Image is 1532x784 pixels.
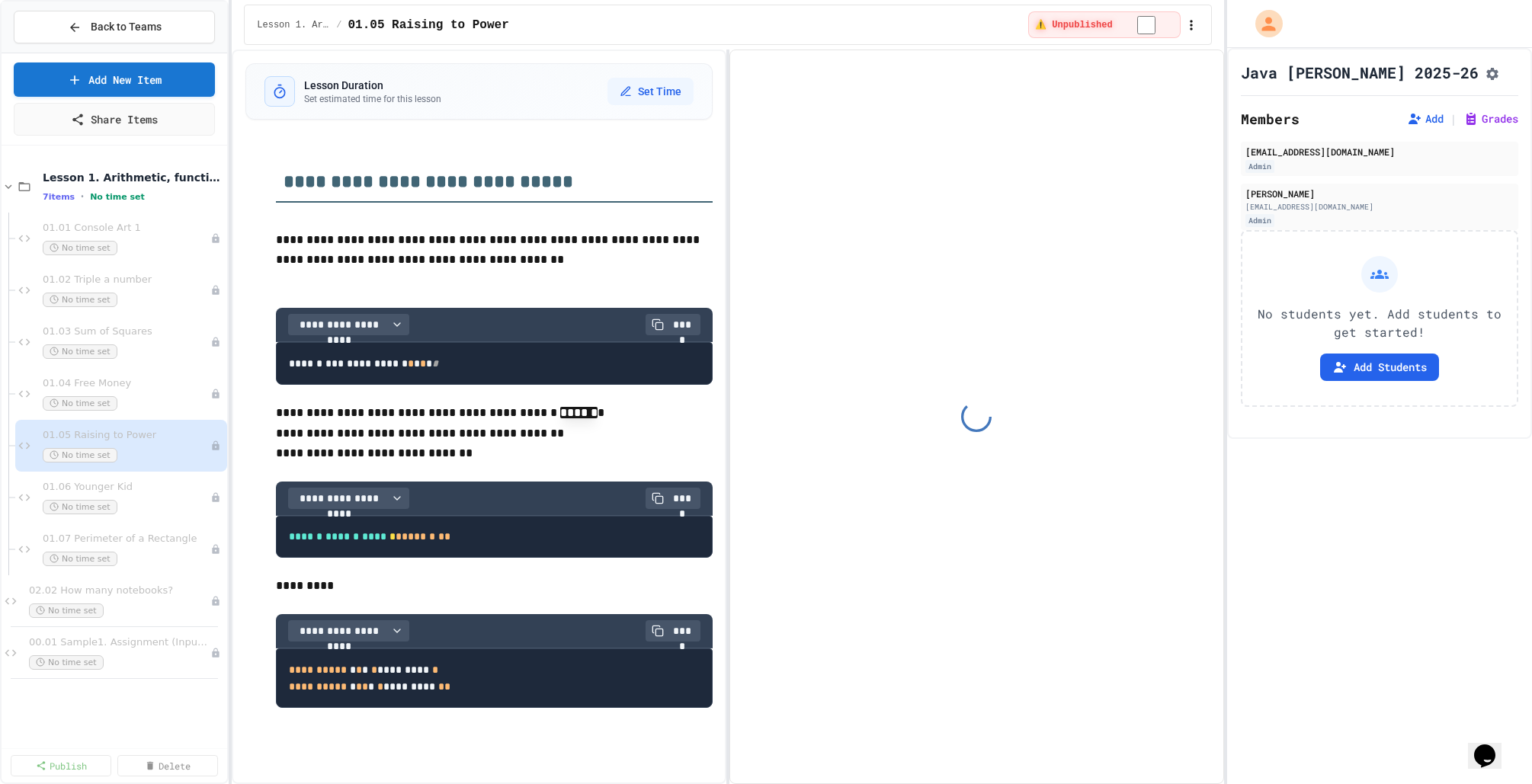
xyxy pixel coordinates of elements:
[43,377,210,390] span: 01.04 Free Money
[43,344,117,359] span: No time set
[304,78,441,93] h3: Lesson Duration
[14,11,215,43] button: Back to Teams
[1450,110,1457,128] span: |
[43,429,210,442] span: 01.05 Raising to Power
[43,500,117,514] span: No time set
[1239,6,1287,41] div: My Account
[1035,19,1112,31] span: ⚠️ Unpublished
[210,544,221,555] div: Unpublished
[14,62,215,97] a: Add New Item
[210,337,221,347] div: Unpublished
[1241,62,1479,83] h1: Java [PERSON_NAME] 2025-26
[43,448,117,462] span: No time set
[348,16,509,34] span: 01.05 Raising to Power
[43,171,224,184] span: Lesson 1. Arithmetic, functions
[1028,11,1180,38] div: ⚠️ Students cannot see this content! Click the toggle to publish it and make it visible to your c...
[43,325,210,338] span: 01.03 Sum of Squares
[1320,354,1439,381] button: Add Students
[43,192,75,202] span: 7 items
[43,533,210,546] span: 01.07 Perimeter of a Rectangle
[1119,16,1174,34] input: publish toggle
[43,222,210,235] span: 01.01 Console Art 1
[1245,201,1514,213] div: [EMAIL_ADDRESS][DOMAIN_NAME]
[43,241,117,255] span: No time set
[210,596,221,606] div: Unpublished
[607,78,694,105] button: Set Time
[1245,160,1274,173] div: Admin
[210,440,221,451] div: Unpublished
[90,192,145,202] span: No time set
[1407,111,1444,126] button: Add
[29,636,210,649] span: 00.01 Sample1. Assignment (Input/Output testing)
[1485,63,1500,82] button: Assignment Settings
[1241,108,1300,130] h2: Members
[210,492,221,503] div: Unpublished
[29,584,210,597] span: 02.02 How many notebooks?
[29,603,104,618] span: No time set
[14,103,215,136] a: Share Items
[1255,305,1505,341] p: No students yet. Add students to get started!
[210,233,221,244] div: Unpublished
[43,274,210,286] span: 01.02 Triple a number
[43,481,210,494] span: 01.06 Younger Kid
[210,285,221,296] div: Unpublished
[257,19,330,31] span: Lesson 1. Arithmetic, functions
[81,190,84,203] span: •
[304,93,441,105] p: Set estimated time for this lesson
[1468,723,1517,769] iframe: chat widget
[43,293,117,307] span: No time set
[117,755,218,776] a: Delete
[43,396,117,411] span: No time set
[43,552,117,566] span: No time set
[11,755,111,776] a: Publish
[1245,187,1514,200] div: [PERSON_NAME]
[210,648,221,658] div: Unpublished
[1463,111,1518,126] button: Grades
[1245,145,1514,158] div: [EMAIL_ADDRESS][DOMAIN_NAME]
[91,19,162,35] span: Back to Teams
[29,655,104,670] span: No time set
[210,389,221,399] div: Unpublished
[336,19,341,31] span: /
[1245,214,1274,227] div: Admin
